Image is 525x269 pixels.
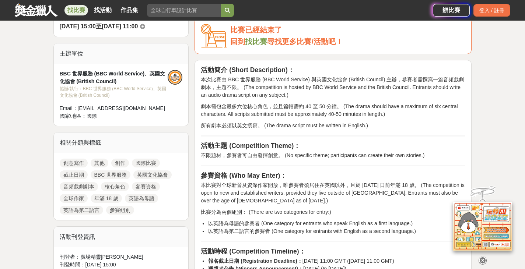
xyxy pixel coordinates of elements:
a: 英國文化協會 [133,170,172,179]
div: 刊登時間： [DATE] 15:00 [60,261,183,269]
li: 以英語為母語的參賽者 (One category for entrants who speak English as a first language.) [208,220,465,227]
a: 參賽組別 [106,206,134,215]
a: 核心角色 [101,182,129,191]
a: 其他 [91,159,108,167]
a: 作品集 [118,5,141,15]
strong: 活動時程 (Competition Timeline)： [201,248,305,255]
strong: 報名截止日期 (Registration Deadline)： [208,258,302,264]
span: 國際 [87,113,97,119]
a: 創意寫作 [60,159,88,167]
div: 比賽已經結束了 [230,24,465,36]
div: 相關分類與標籤 [54,132,189,153]
p: 本比賽對全球新晉及資深作家開放，唯參賽者須居住在英國以外，且於 [DATE] 日前年滿 18 歲。 (The competition is open to new and established... [201,181,465,205]
a: 創作 [111,159,129,167]
strong: 活動主題 (Competition Theme)： [201,142,300,149]
input: 全球自行車設計比賽 [147,4,221,17]
div: BBC 世界服務 (BBC World Service)、英國文化協會 (British Council) [60,70,168,85]
div: 協辦/執行： BBC 世界服務 (BBC World Service)、英國文化協會 (British Council) [60,85,168,99]
li: 以英語為第二語言的參賽者 (One category for entrants with English as a second language.) [208,227,465,235]
p: 本次比賽由 BBC 世界服務 (BBC World Service) 與英國文化協會 (British Council) 主辦，參賽者需撰寫一篇音頻戲劇劇本，主題不限。 (The competi... [201,76,465,99]
strong: 參賽資格 (Who May Enter)： [201,172,287,179]
span: 尋找更多比賽/活動吧！ [267,38,343,46]
a: 找比賽 [245,38,267,46]
a: 參賽資格 [132,182,160,191]
a: 全球作家 [60,194,88,203]
p: 劇本需包含最多六位核心角色，並且篇幅需約 40 至 50 分鐘。 (The drama should have a maximum of six central characters. All ... [201,103,465,118]
p: 不限題材，參賽者可自由發揮創意。 (No specific theme; participants can create their own stories.) [201,152,465,159]
div: 刊登者： 廣場精靈[PERSON_NAME] [60,253,183,261]
span: [DATE] 15:00 [60,23,96,29]
span: 國家/地區： [60,113,87,119]
span: 至 [96,23,102,29]
div: 主辦單位 [54,43,189,64]
div: 登入 / 註冊 [473,4,510,17]
div: 活動刊登資訊 [54,227,189,247]
a: BBC 世界服務 [91,170,131,179]
span: 回到 [230,38,245,46]
img: d2146d9a-e6f6-4337-9592-8cefde37ba6b.png [453,202,512,251]
p: 比賽分為兩個組別： (There are two categories for entry:) [201,208,465,216]
a: 音頻戲劇劇本 [60,182,98,191]
img: Icon [201,24,227,48]
a: 截止日期 [60,170,88,179]
a: 辦比賽 [433,4,470,17]
div: Email： [EMAIL_ADDRESS][DOMAIN_NAME] [60,105,168,112]
a: 找活動 [91,5,115,15]
strong: 活動簡介 (Short Description)： [201,66,294,74]
a: 英語為母語 [125,194,158,203]
a: 國際比賽 [132,159,160,167]
span: 徵件期間 [60,16,79,21]
a: 找比賽 [64,5,88,15]
a: 英語為第二語言 [60,206,103,215]
span: [DATE] 11:00 [102,23,138,29]
li: [DATE] 11:00 GMT ([DATE] 11.00 GMT) [208,257,465,265]
a: 年滿 18 歲 [91,194,122,203]
p: 所有劇本必須以英文撰寫。 (The drama script must be written in English.) [201,122,465,130]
